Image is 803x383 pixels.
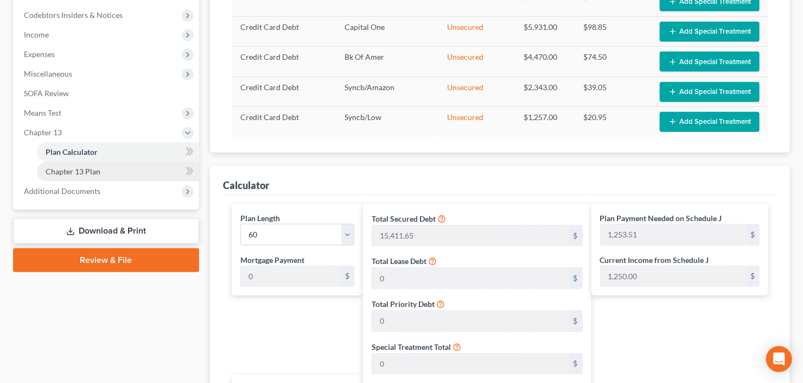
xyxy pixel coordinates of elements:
[232,107,336,137] td: Credit Card Debt
[372,255,426,267] label: Total Lease Debt
[439,107,515,137] td: Unsecured
[660,52,760,72] button: Add Special Treatment
[372,268,569,288] input: 0.00
[601,266,746,287] input: 0.00
[232,47,336,77] td: Credit Card Debt
[232,17,336,47] td: Credit Card Debt
[37,142,199,162] a: Plan Calculator
[37,162,199,181] a: Chapter 13 Plan
[240,212,280,224] label: Plan Length
[515,17,575,47] td: $5,931.00
[336,17,439,47] td: Capital One
[746,224,759,245] div: $
[515,47,575,77] td: $4,470.00
[372,341,451,353] label: Special Treatment Total
[600,212,722,224] label: Plan Payment Needed on Schedule J
[569,311,582,331] div: $
[241,266,341,287] input: 0.00
[240,254,304,266] label: Mortgage Payment
[336,107,439,137] td: Syncb/Low
[24,89,69,98] span: SOFA Review
[24,108,61,117] span: Means Test
[569,225,582,246] div: $
[660,22,760,42] button: Add Special Treatment
[766,346,792,372] div: Open Intercom Messenger
[575,47,651,77] td: $74.50
[341,266,354,287] div: $
[515,77,575,106] td: $2,343.00
[439,77,515,106] td: Unsecured
[336,77,439,106] td: Syncb/Amazon
[372,213,436,224] label: Total Secured Debt
[46,147,98,156] span: Plan Calculator
[232,77,336,106] td: Credit Card Debt
[569,354,582,374] div: $
[24,49,55,59] span: Expenses
[660,112,760,132] button: Add Special Treatment
[24,128,62,137] span: Chapter 13
[439,47,515,77] td: Unsecured
[746,266,759,287] div: $
[13,218,199,244] a: Download & Print
[372,225,569,246] input: 0.00
[439,17,515,47] td: Unsecured
[372,298,435,310] label: Total Priority Debt
[372,311,569,331] input: 0.00
[600,254,709,266] label: Current Income from Schedule J
[24,186,100,196] span: Additional Documents
[372,354,569,374] input: 0.00
[24,30,49,39] span: Income
[575,77,651,106] td: $39.05
[46,167,100,176] span: Chapter 13 Plan
[24,69,72,78] span: Miscellaneous
[601,224,746,245] input: 0.00
[515,107,575,137] td: $1,257.00
[575,107,651,137] td: $20.95
[15,84,199,103] a: SOFA Review
[24,10,123,20] span: Codebtors Insiders & Notices
[223,179,269,192] div: Calculator
[575,17,651,47] td: $98.85
[569,268,582,288] div: $
[336,47,439,77] td: Bk Of Amer
[660,82,760,102] button: Add Special Treatment
[13,248,199,272] a: Review & File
